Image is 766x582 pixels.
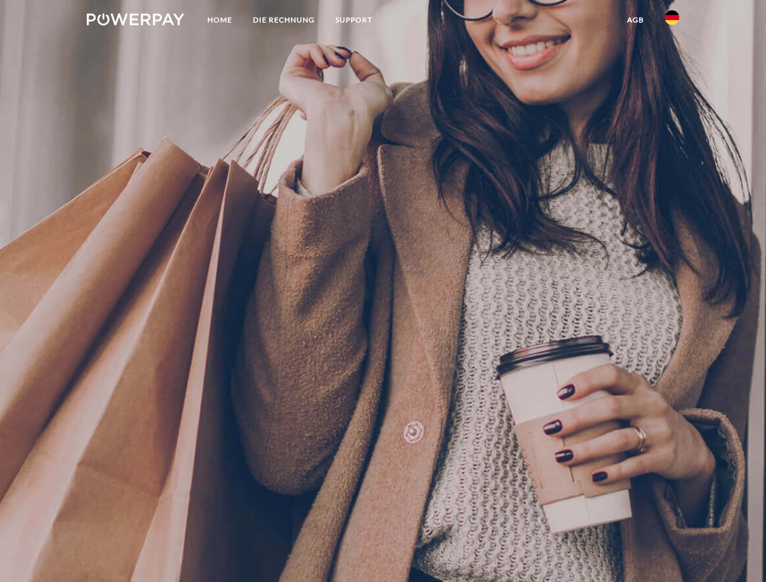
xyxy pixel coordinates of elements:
[243,9,325,31] a: DIE RECHNUNG
[665,10,679,25] img: de
[617,9,654,31] a: agb
[197,9,243,31] a: Home
[325,9,383,31] a: SUPPORT
[87,13,184,25] img: logo-powerpay-white.svg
